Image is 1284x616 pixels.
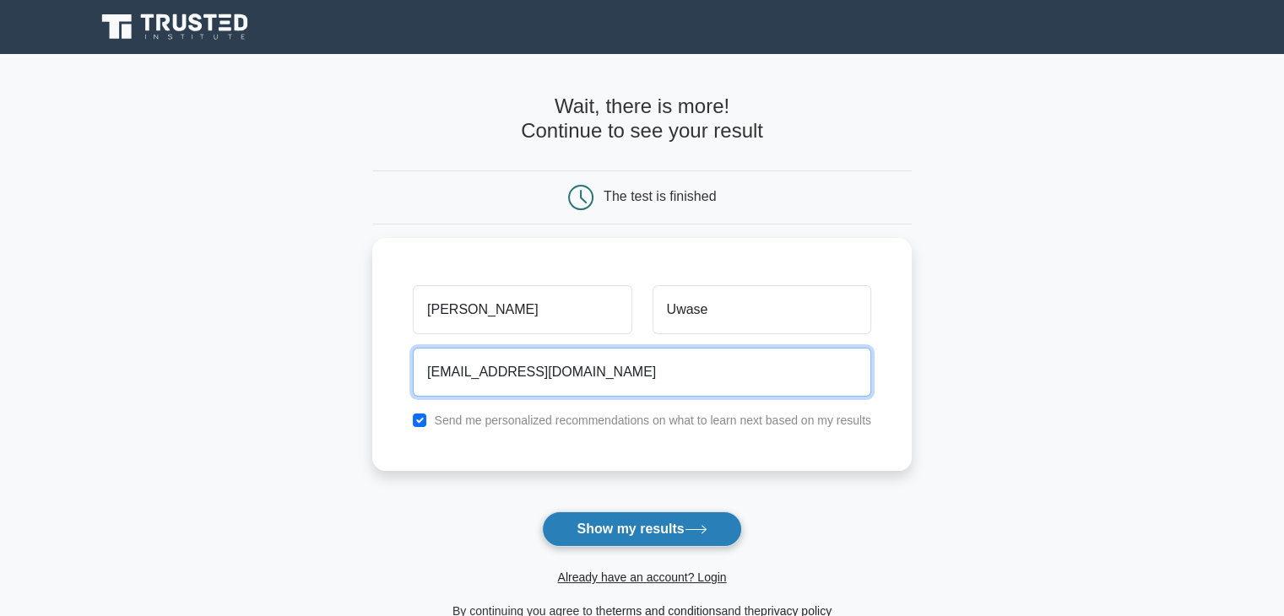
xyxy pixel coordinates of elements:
input: First name [413,285,631,334]
a: Already have an account? Login [557,570,726,584]
input: Email [413,348,871,397]
label: Send me personalized recommendations on what to learn next based on my results [434,413,871,427]
input: Last name [653,285,871,334]
h4: Wait, there is more! Continue to see your result [372,95,912,143]
div: The test is finished [604,189,716,203]
button: Show my results [542,511,741,547]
